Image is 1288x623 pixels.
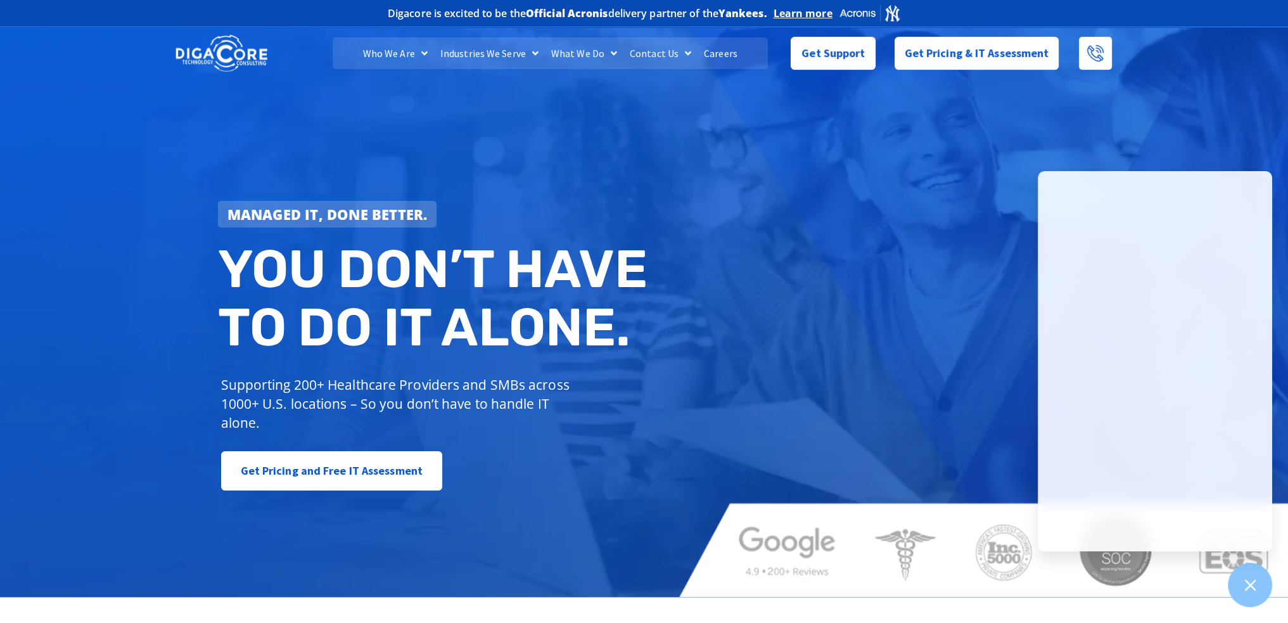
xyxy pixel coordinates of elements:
nav: Menu [333,37,767,69]
a: Get Pricing & IT Assessment [895,37,1059,70]
strong: Managed IT, done better. [227,205,428,224]
a: Contact Us [623,37,698,69]
img: Acronis [839,4,901,22]
a: Get Support [791,37,875,70]
b: Official Acronis [526,6,608,20]
a: Learn more [774,7,832,20]
span: Get Pricing and Free IT Assessment [241,458,423,484]
a: Who We Are [357,37,434,69]
h2: You don’t have to do IT alone. [218,240,654,356]
a: Careers [698,37,744,69]
span: Get Pricing & IT Assessment [905,41,1049,66]
a: What We Do [545,37,623,69]
a: Get Pricing and Free IT Assessment [221,451,442,491]
img: DigaCore Technology Consulting [175,34,267,74]
span: Get Support [801,41,865,66]
a: Industries We Serve [434,37,545,69]
b: Yankees. [718,6,767,20]
h2: Digacore is excited to be the delivery partner of the [388,8,767,18]
p: Supporting 200+ Healthcare Providers and SMBs across 1000+ U.S. locations – So you don’t have to ... [221,375,575,432]
iframe: Chatgenie Messenger [1038,171,1272,551]
a: Managed IT, done better. [218,201,437,228]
